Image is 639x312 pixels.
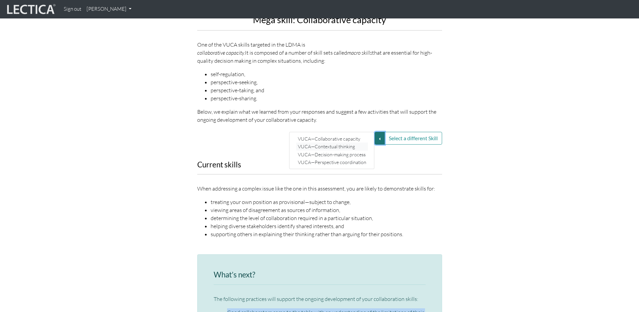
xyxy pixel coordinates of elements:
li: determining the level of collaboration required in a particular situation, [211,214,442,222]
a: VUCA—Decision-making process [296,150,368,158]
li: supporting others in explaining their thinking rather than arguing for their positions. [211,230,442,238]
em: macro skills [347,49,372,56]
button: Select a different Skill [384,132,442,145]
li: helping diverse stakeholders identify shared interests, and [211,222,442,230]
h3: Current skills [197,161,442,169]
p: The following practices will support the ongoing development of your collaboration skills: [214,295,426,303]
h3: What’s next? [214,271,426,279]
a: VUCA—Contextual thinking [296,143,368,150]
img: lecticalive [5,3,56,16]
p: One of the VUCA skills targeted in the LDMA is [197,41,442,65]
li: perspective-sharing. [211,94,442,102]
em: collaborative capacity. [197,49,245,56]
a: VUCA—Perspective coordination [296,158,368,166]
li: perspective-taking, and [211,86,442,94]
a: [PERSON_NAME] [84,3,134,16]
a: VUCA—Collaborative capacity [296,135,368,143]
p: Below, we explain what we learned from your responses and suggest a few activities that will supp... [197,108,442,124]
a: Sign out [61,3,84,16]
li: viewing areas of disagreement as sources of information, [211,206,442,214]
div: It is composed of a number of skill sets called that are essential for high-quality decision maki... [197,49,442,65]
li: self-regulation, [211,70,442,78]
li: perspective-seeking, [211,78,442,86]
p: When addressing a complex issue like the one in this assessment, you are likely to demonstrate sk... [197,185,442,193]
h2: Mega skill: Collaborative capacity [197,15,442,25]
li: treating your own position as provisional—subject to change, [211,198,442,206]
